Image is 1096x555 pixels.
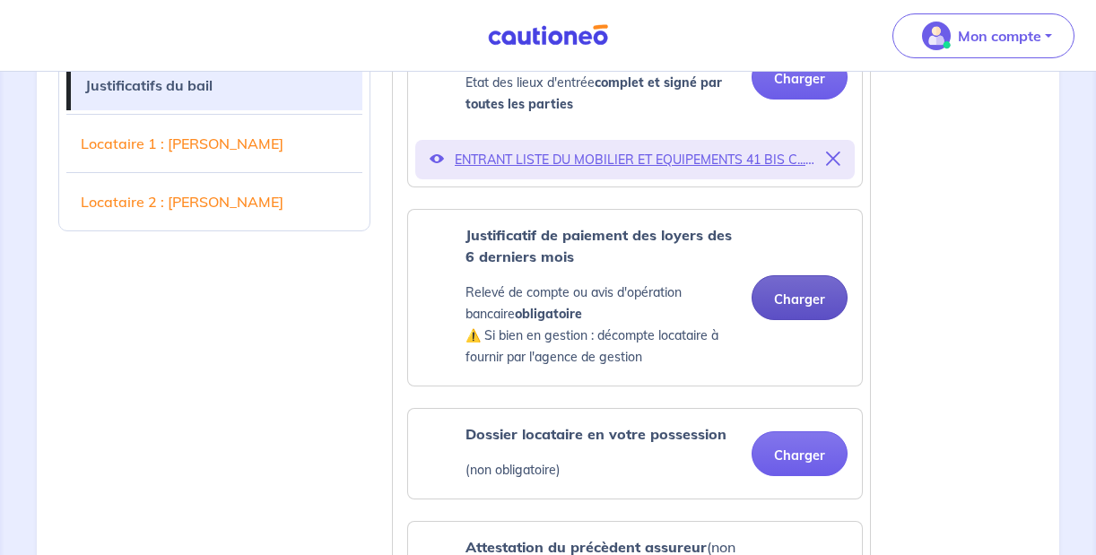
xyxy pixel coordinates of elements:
[922,22,951,50] img: illu_account_valid_menu.svg
[430,147,444,172] button: Voir
[465,425,726,443] strong: Dossier locataire en votre possession
[752,431,848,476] button: Charger
[66,118,362,169] a: Locataire 1 : [PERSON_NAME]
[407,21,863,187] div: categoryName: inventory-upon-arrival-landlord, userCategory: lessor
[752,55,848,100] button: Charger
[465,459,726,481] p: (non obligatoire)
[892,13,1074,58] button: illu_account_valid_menu.svgMon compte
[71,60,362,110] a: Justificatifs du bail
[515,306,582,322] strong: obligatoire
[465,72,737,115] p: Etat des lieux d'entrée
[752,275,848,320] button: Charger
[481,24,615,47] img: Cautioneo
[958,25,1041,47] p: Mon compte
[465,226,732,265] strong: Justificatif de paiement des loyers des 6 derniers mois
[455,147,815,172] span: ENTRANT LISTE DU MOBILIER ET EQUIPEMENTS 41 BIS C... [GEOGRAPHIC_DATA] - [GEOGRAPHIC_DATA] 97490 ...
[407,209,863,386] div: categoryName: rent-receipt-landlord, userCategory: lessor
[407,408,863,499] div: categoryName: profile-landlord, userCategory: lessor
[826,147,840,172] button: Supprimer
[465,282,737,368] p: Relevé de compte ou avis d'opération bancaire ⚠️ Si bien en gestion : décompte locataire à fourni...
[66,177,362,227] a: Locataire 2 : [PERSON_NAME]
